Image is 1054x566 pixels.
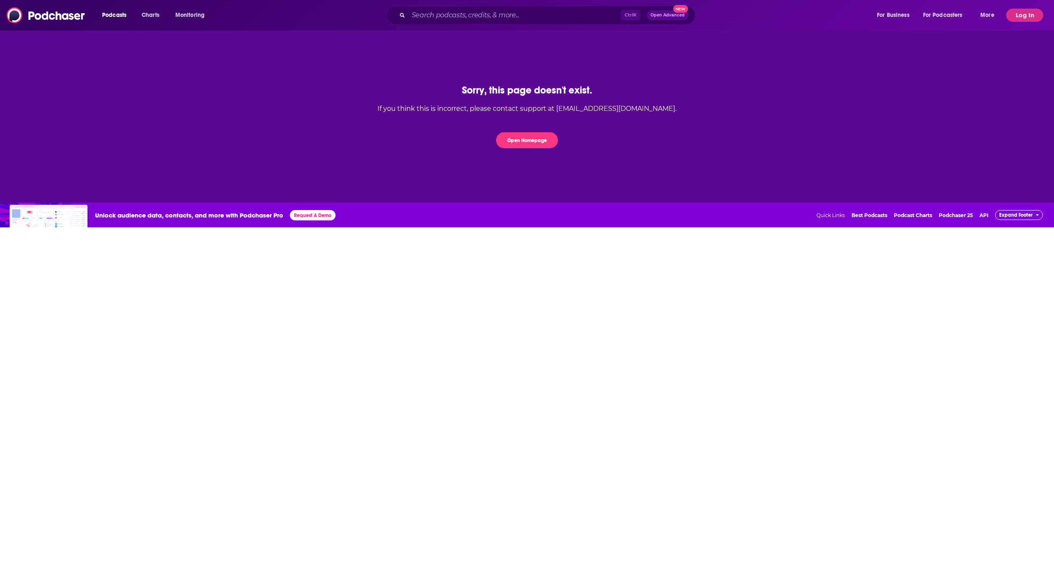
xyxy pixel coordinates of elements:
img: Insights visual [9,205,89,227]
div: If you think this is incorrect, please contact support at [EMAIL_ADDRESS][DOMAIN_NAME]. [378,105,676,112]
span: New [673,5,688,13]
button: Log In [1006,9,1043,22]
button: open menu [871,9,920,22]
span: Unlock audience data, contacts, and more with Podchaser Pro [95,211,283,219]
button: open menu [975,9,1005,22]
span: Charts [142,9,159,21]
button: open menu [918,9,975,22]
a: Podchaser 25 [939,212,973,218]
a: Best Podcasts [851,212,887,218]
span: Expand Footer [999,212,1033,218]
button: open menu [170,9,215,22]
button: Open Homepage [496,132,558,148]
span: For Business [877,9,909,21]
span: Podcasts [102,9,126,21]
button: open menu [96,9,137,22]
span: Open Advanced [651,13,685,17]
a: API [979,212,989,218]
a: Podcast Charts [894,212,932,218]
span: Monitoring [175,9,205,21]
div: Sorry, this page doesn't exist. [378,84,676,96]
span: Ctrl K [621,10,640,21]
a: Charts [136,9,164,22]
img: Podchaser - Follow, Share and Rate Podcasts [7,7,86,23]
button: Open AdvancedNew [647,10,688,20]
span: Quick Links [816,212,845,218]
div: Search podcasts, credits, & more... [394,6,703,25]
input: Search podcasts, credits, & more... [408,9,621,22]
span: More [980,9,994,21]
button: Request A Demo [290,210,336,220]
button: Expand Footer [995,210,1043,220]
span: For Podcasters [923,9,963,21]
